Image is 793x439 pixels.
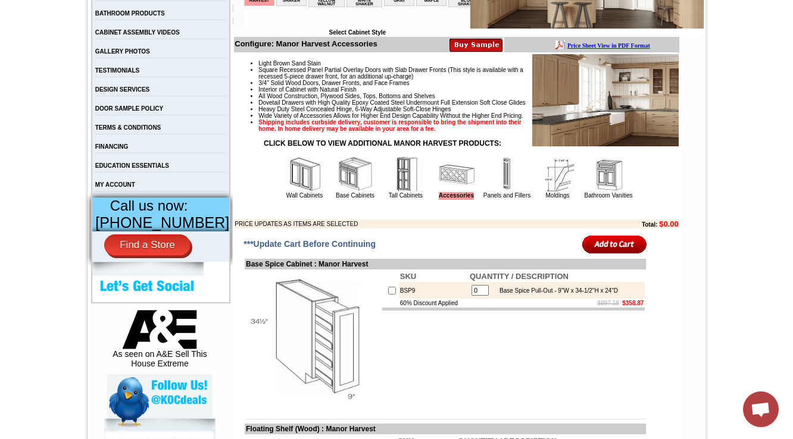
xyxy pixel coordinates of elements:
[286,192,323,199] a: Wall Cabinets
[258,86,357,93] span: Interior of Cabinet with Natural Finish
[95,29,180,36] a: CABINET ASSEMBLY VIDEOS
[95,162,169,169] a: EDUCATION ESSENTIALS
[545,192,569,199] a: Moldings
[64,54,101,67] td: [PERSON_NAME] Yellow Walnut
[95,124,161,131] a: TERMS & CONDITIONS
[622,300,644,306] b: $358.87
[258,112,523,119] span: Wide Variety of Accessories Allows for Higher End Design Capability Without the Higher End Pricing.
[585,192,633,199] a: Bathroom Vanities
[107,310,213,374] div: As seen on A&E Sell This House Extreme
[243,239,376,249] span: ***Update Cart Before Continuing
[95,86,150,93] a: DESIGN SERVICES
[204,54,241,67] td: [PERSON_NAME] Blue Shaker
[95,181,135,188] a: MY ACCOUNT
[540,156,576,192] img: Moldings
[400,272,416,281] b: SKU
[245,259,646,269] td: Base Spice Cabinet : Manor Harvest
[258,99,526,106] span: Dovetail Drawers with High Quality Epoxy Coated Steel Undermount Full Extension Soft Close Glides
[338,156,373,192] img: Base Cabinets
[439,156,474,192] img: Accessories
[483,192,530,199] a: Panels and Fillers
[582,234,647,254] input: Add to Cart
[489,156,525,192] img: Panels and Fillers
[258,106,451,112] span: Heavy Duty Steel Concealed Hinge, 6-Way Adjustable Soft-Close Hinges
[95,214,229,231] span: [PHONE_NUMBER]
[246,271,380,404] img: Base Spice Cabinet
[399,299,469,308] td: 60% Discount Applied
[494,287,618,294] div: Base Spice Pull-Out - 9"W x 34-1/2"H x 24"D
[14,5,96,11] b: Price Sheet View in PDF Format
[470,272,569,281] b: QUANTITY / DESCRIPTION
[439,192,474,200] a: Accessories
[172,54,202,66] td: Bellmonte Maple
[95,48,150,55] a: GALLERY PHOTOS
[389,192,423,199] a: Tall Cabinets
[95,10,165,17] a: BATHROOM PRODUCTS
[95,67,139,74] a: TESTIMONIALS
[264,139,501,148] strong: CLICK BELOW TO VIEW ADDITIONAL MANOR HARVEST PRODUCTS:
[743,391,779,427] a: Open chat
[258,119,522,132] strong: Shipping includes curbside delivery, customer is responsible to bring the shipment into their hom...
[95,105,163,112] a: DOOR SAMPLE POLICY
[95,143,129,150] a: FINANCING
[591,156,626,192] img: Bathroom Vanities
[138,33,140,34] img: spacer.gif
[258,60,321,67] span: Light Brown Sand Stain
[399,282,469,299] td: BSP9
[245,424,646,434] td: Floating Shelf (Wood) : Manor Harvest
[598,300,619,306] s: $897.18
[235,39,377,48] b: Configure: Manor Harvest Accessories
[235,219,576,228] td: PRICE UPDATES AS ITEMS ARE SELECTED
[258,93,435,99] span: All Wood Construction, Plywood Sides, Tops, Bottoms and Shelves
[63,33,64,34] img: spacer.gif
[329,29,386,36] b: Select Cabinet Style
[104,234,191,256] a: Find a Store
[2,3,11,12] img: pdf.png
[101,33,102,34] img: spacer.gif
[110,197,188,214] span: Call us now:
[170,33,172,34] img: spacer.gif
[202,33,204,34] img: spacer.gif
[532,54,679,146] img: Product Image
[258,67,523,80] span: Square Recessed Panel Partial Overlay Doors with Slab Drawer Fronts (This style is available with...
[140,54,170,66] td: Baycreek Gray
[336,192,374,199] a: Base Cabinets
[102,54,139,67] td: [PERSON_NAME] White Shaker
[388,156,424,192] img: Tall Cabinets
[14,2,96,12] a: Price Sheet View in PDF Format
[258,80,409,86] span: 3/4" Solid Wood Doors, Drawer Fronts, and Face Frames
[287,156,323,192] img: Wall Cabinets
[30,33,32,34] img: spacer.gif
[659,219,679,228] b: $0.00
[32,54,63,66] td: Alabaster Shaker
[642,221,657,228] b: Total:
